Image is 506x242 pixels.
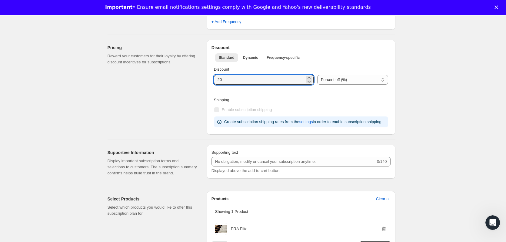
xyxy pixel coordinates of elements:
[214,66,388,72] p: Discount
[376,196,391,202] span: Clear all
[243,55,258,60] span: Dynamic
[105,4,132,10] b: Important
[299,119,313,125] span: settings
[214,75,305,85] input: 10
[105,4,371,10] div: • Ensure email notifications settings comply with Google and Yahoo's new deliverability standards
[296,117,317,127] button: settings
[214,97,388,103] p: Shipping
[494,5,501,9] div: Close
[372,194,394,204] button: Clear all
[224,119,382,124] span: Create subscription shipping rates from the in order to enable subscription shipping.
[485,215,500,230] iframe: Intercom live chat
[211,150,238,155] span: Supporting text
[108,158,197,176] p: Display important subscription terms and selections to customers. The subscription summary confir...
[211,157,376,166] input: No obligation, modify or cancel your subscription anytime.
[105,14,136,21] a: Learn more
[215,209,248,214] span: Showing 1 Product
[211,196,228,202] p: Products
[108,204,197,217] p: Select which products you would like to offer this subscription plan for.
[267,55,300,60] span: Frequency-specific
[108,53,197,65] p: Reward your customers for their loyalty by offering discount incentives for subscriptions.
[222,107,272,112] span: Enable subscription shipping
[108,150,197,156] h2: Supportive Information
[108,196,197,202] h2: Select Products
[231,226,248,232] p: ERA Elite
[208,17,245,27] button: + Add Frequency
[211,19,241,25] span: + Add Frequency
[108,45,197,51] h2: Pricing
[211,168,281,173] span: Displayed above the add-to-cart button.
[211,45,391,51] h2: Discount
[219,55,235,60] span: Standard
